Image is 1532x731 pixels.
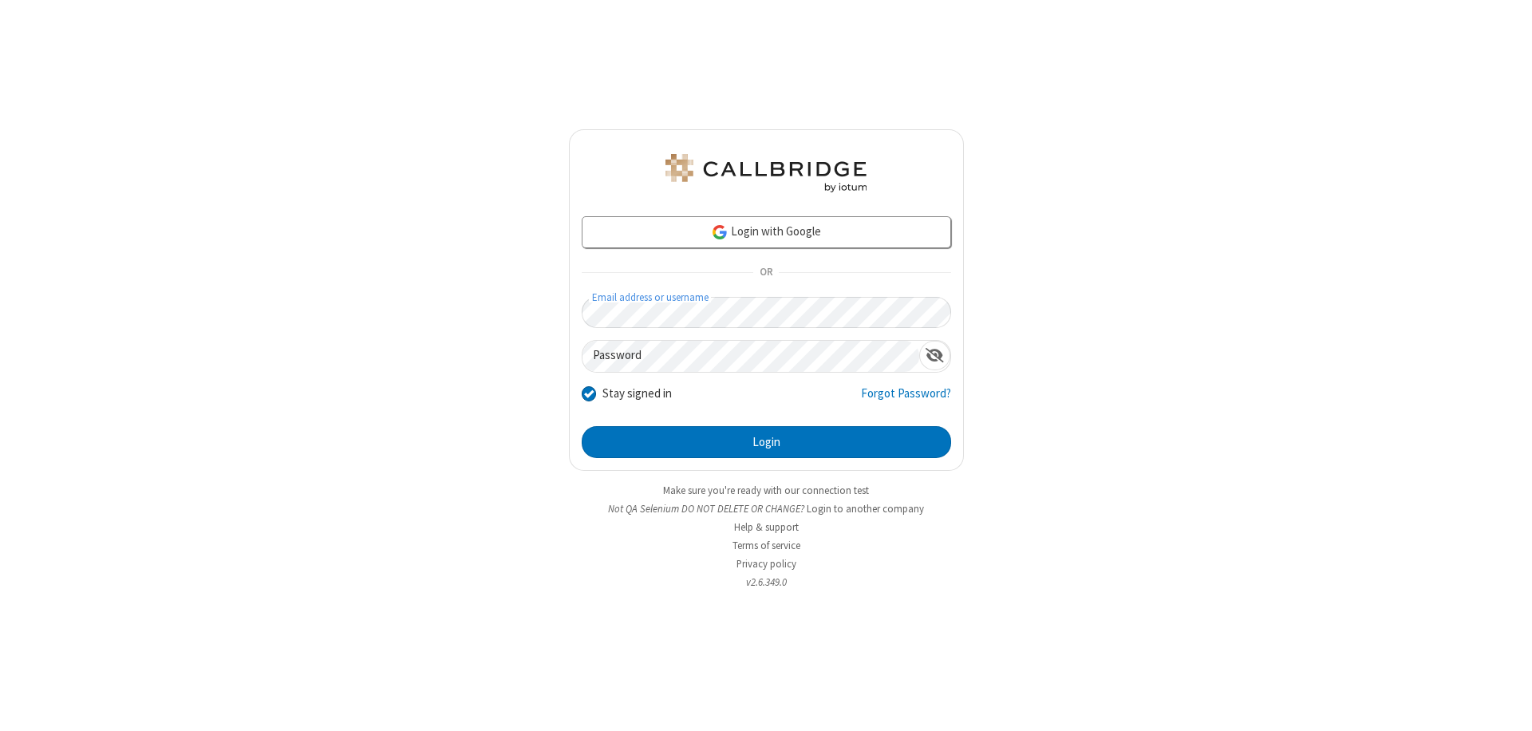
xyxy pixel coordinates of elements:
a: Forgot Password? [861,385,951,415]
a: Login with Google [582,216,951,248]
input: Email address or username [582,297,951,328]
li: Not QA Selenium DO NOT DELETE OR CHANGE? [569,501,964,516]
li: v2.6.349.0 [569,575,964,590]
label: Stay signed in [602,385,672,403]
a: Make sure you're ready with our connection test [663,484,869,497]
img: google-icon.png [711,223,728,241]
button: Login [582,426,951,458]
img: QA Selenium DO NOT DELETE OR CHANGE [662,154,870,192]
a: Privacy policy [736,557,796,571]
input: Password [582,341,919,372]
div: Show password [919,341,950,370]
a: Help & support [734,520,799,534]
a: Terms of service [732,539,800,552]
iframe: Chat [1492,690,1520,720]
span: OR [753,262,779,284]
button: Login to another company [807,501,924,516]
